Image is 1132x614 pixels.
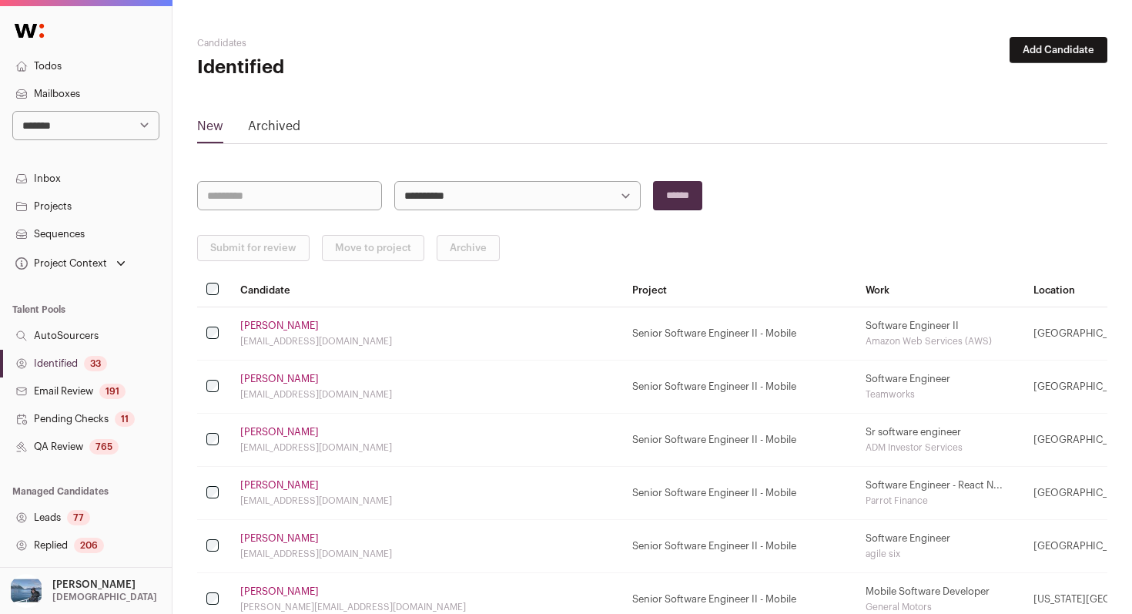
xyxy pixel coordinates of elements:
[866,601,1015,613] div: General Motors
[67,510,90,525] div: 77
[856,307,1024,361] td: Software Engineer II
[240,532,319,545] a: [PERSON_NAME]
[856,361,1024,414] td: Software Engineer
[248,117,300,142] a: Archived
[89,439,119,455] div: 765
[856,467,1024,520] td: Software Engineer - React N...
[115,411,135,427] div: 11
[866,441,1015,454] div: ADM Investor Services
[99,384,126,399] div: 191
[6,574,160,608] button: Open dropdown
[240,320,319,332] a: [PERSON_NAME]
[9,574,43,608] img: 17109629-medium_jpg
[240,495,614,507] div: [EMAIL_ADDRESS][DOMAIN_NAME]
[74,538,104,553] div: 206
[623,361,856,414] td: Senior Software Engineer II - Mobile
[240,479,319,492] a: [PERSON_NAME]
[240,426,319,438] a: [PERSON_NAME]
[623,520,856,573] td: Senior Software Engineer II - Mobile
[240,585,319,598] a: [PERSON_NAME]
[240,548,614,560] div: [EMAIL_ADDRESS][DOMAIN_NAME]
[623,414,856,467] td: Senior Software Engineer II - Mobile
[197,37,501,49] h2: Candidates
[6,15,52,46] img: Wellfound
[240,335,614,347] div: [EMAIL_ADDRESS][DOMAIN_NAME]
[52,591,157,603] p: [DEMOGRAPHIC_DATA]
[240,601,614,613] div: [PERSON_NAME][EMAIL_ADDRESS][DOMAIN_NAME]
[12,257,107,270] div: Project Context
[623,467,856,520] td: Senior Software Engineer II - Mobile
[12,253,129,274] button: Open dropdown
[866,548,1015,560] div: agile six
[197,117,223,142] a: New
[866,388,1015,401] div: Teamworks
[84,356,107,371] div: 33
[231,273,623,307] th: Candidate
[197,55,501,80] h1: Identified
[240,388,614,401] div: [EMAIL_ADDRESS][DOMAIN_NAME]
[240,373,319,385] a: [PERSON_NAME]
[866,495,1015,507] div: Parrot Finance
[856,273,1024,307] th: Work
[240,441,614,454] div: [EMAIL_ADDRESS][DOMAIN_NAME]
[866,335,1015,347] div: Amazon Web Services (AWS)
[1010,37,1107,63] button: Add Candidate
[52,579,136,591] p: [PERSON_NAME]
[856,414,1024,467] td: Sr software engineer
[856,520,1024,573] td: Software Engineer
[623,273,856,307] th: Project
[623,307,856,361] td: Senior Software Engineer II - Mobile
